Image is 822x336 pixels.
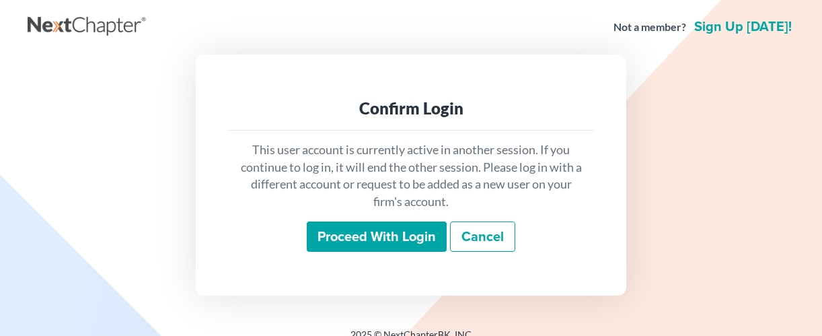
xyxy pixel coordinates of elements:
[239,98,583,119] div: Confirm Login
[307,222,447,253] input: Proceed with login
[692,20,794,34] a: Sign up [DATE]!
[239,141,583,211] p: This user account is currently active in another session. If you continue to log in, it will end ...
[613,20,686,35] strong: Not a member?
[450,222,515,253] a: Cancel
